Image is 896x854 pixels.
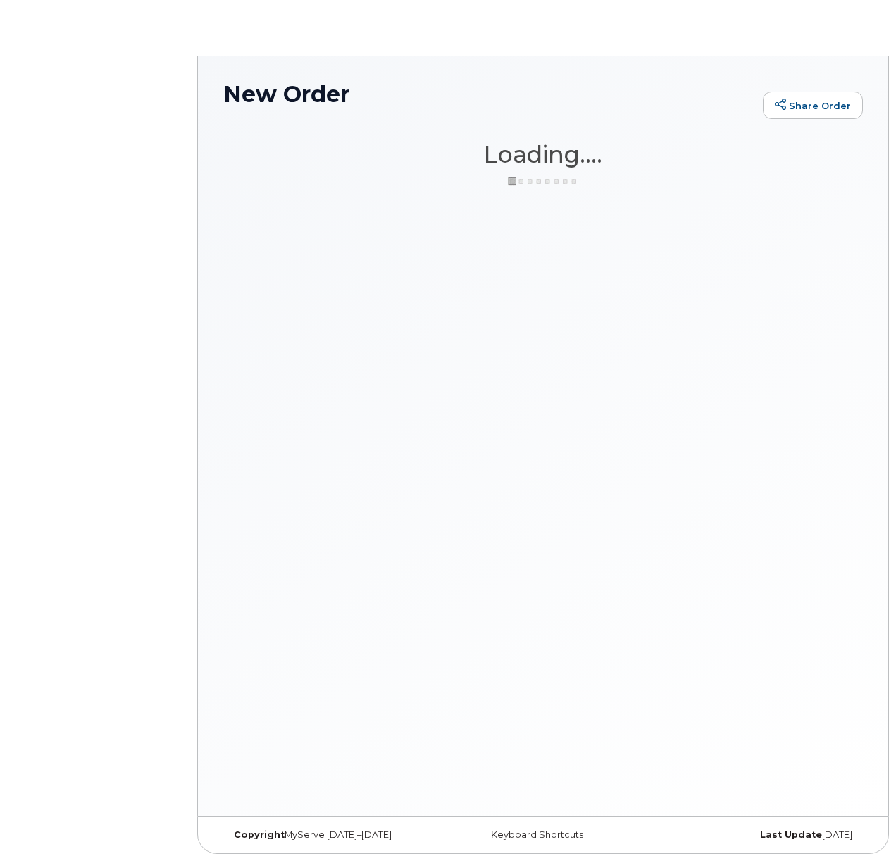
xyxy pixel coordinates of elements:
[649,829,863,841] div: [DATE]
[223,829,437,841] div: MyServe [DATE]–[DATE]
[223,142,863,167] h1: Loading....
[508,176,578,187] img: ajax-loader-3a6953c30dc77f0bf724df975f13086db4f4c1262e45940f03d1251963f1bf2e.gif
[223,82,756,106] h1: New Order
[491,829,583,840] a: Keyboard Shortcuts
[760,829,822,840] strong: Last Update
[234,829,285,840] strong: Copyright
[763,92,863,120] a: Share Order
